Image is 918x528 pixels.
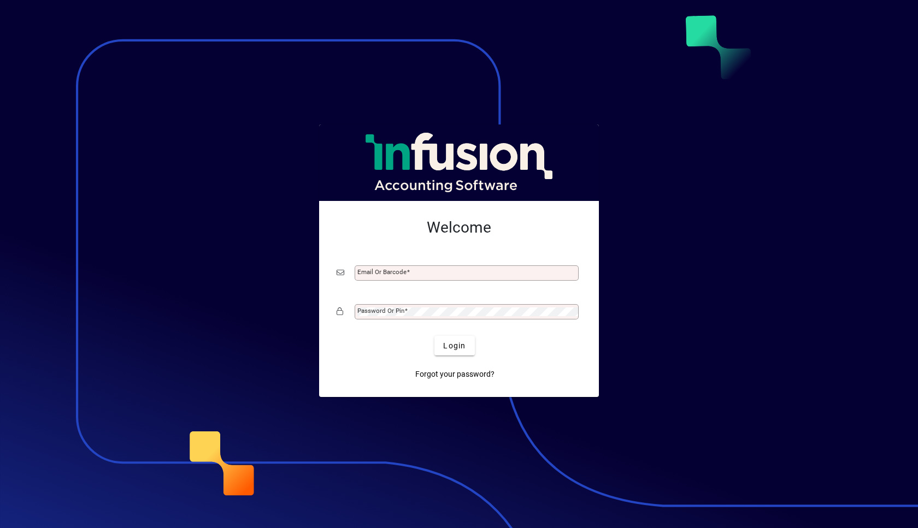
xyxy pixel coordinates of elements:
mat-label: Password or Pin [357,307,404,315]
span: Login [443,340,466,352]
mat-label: Email or Barcode [357,268,407,276]
button: Login [434,336,474,355]
a: Forgot your password? [411,364,499,384]
h2: Welcome [337,218,581,237]
span: Forgot your password? [415,369,495,380]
